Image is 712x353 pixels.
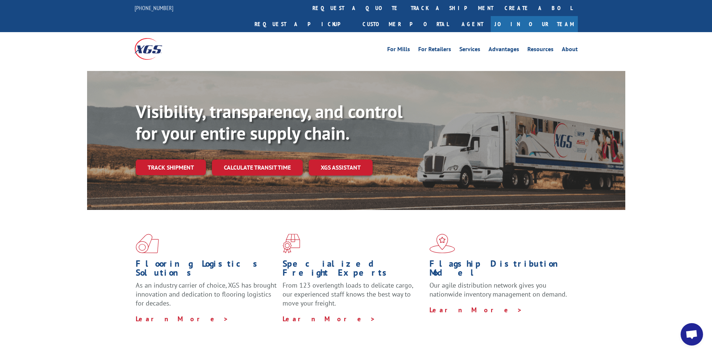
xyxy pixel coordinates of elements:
[562,46,578,55] a: About
[136,281,277,307] span: As an industry carrier of choice, XGS has brought innovation and dedication to flooring logistics...
[429,281,567,298] span: Our agile distribution network gives you nationwide inventory management on demand.
[136,234,159,253] img: xgs-icon-total-supply-chain-intelligence-red
[429,234,455,253] img: xgs-icon-flagship-distribution-model-red
[454,16,491,32] a: Agent
[491,16,578,32] a: Join Our Team
[429,259,571,281] h1: Flagship Distribution Model
[488,46,519,55] a: Advantages
[249,16,357,32] a: Request a pickup
[309,160,373,176] a: XGS ASSISTANT
[681,323,703,346] div: Open chat
[357,16,454,32] a: Customer Portal
[418,46,451,55] a: For Retailers
[135,4,173,12] a: [PHONE_NUMBER]
[527,46,554,55] a: Resources
[136,160,206,175] a: Track shipment
[136,100,403,145] b: Visibility, transparency, and control for your entire supply chain.
[283,315,376,323] a: Learn More >
[387,46,410,55] a: For Mills
[283,234,300,253] img: xgs-icon-focused-on-flooring-red
[212,160,303,176] a: Calculate transit time
[136,315,229,323] a: Learn More >
[283,259,424,281] h1: Specialized Freight Experts
[459,46,480,55] a: Services
[429,306,523,314] a: Learn More >
[136,259,277,281] h1: Flooring Logistics Solutions
[283,281,424,314] p: From 123 overlength loads to delicate cargo, our experienced staff knows the best way to move you...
